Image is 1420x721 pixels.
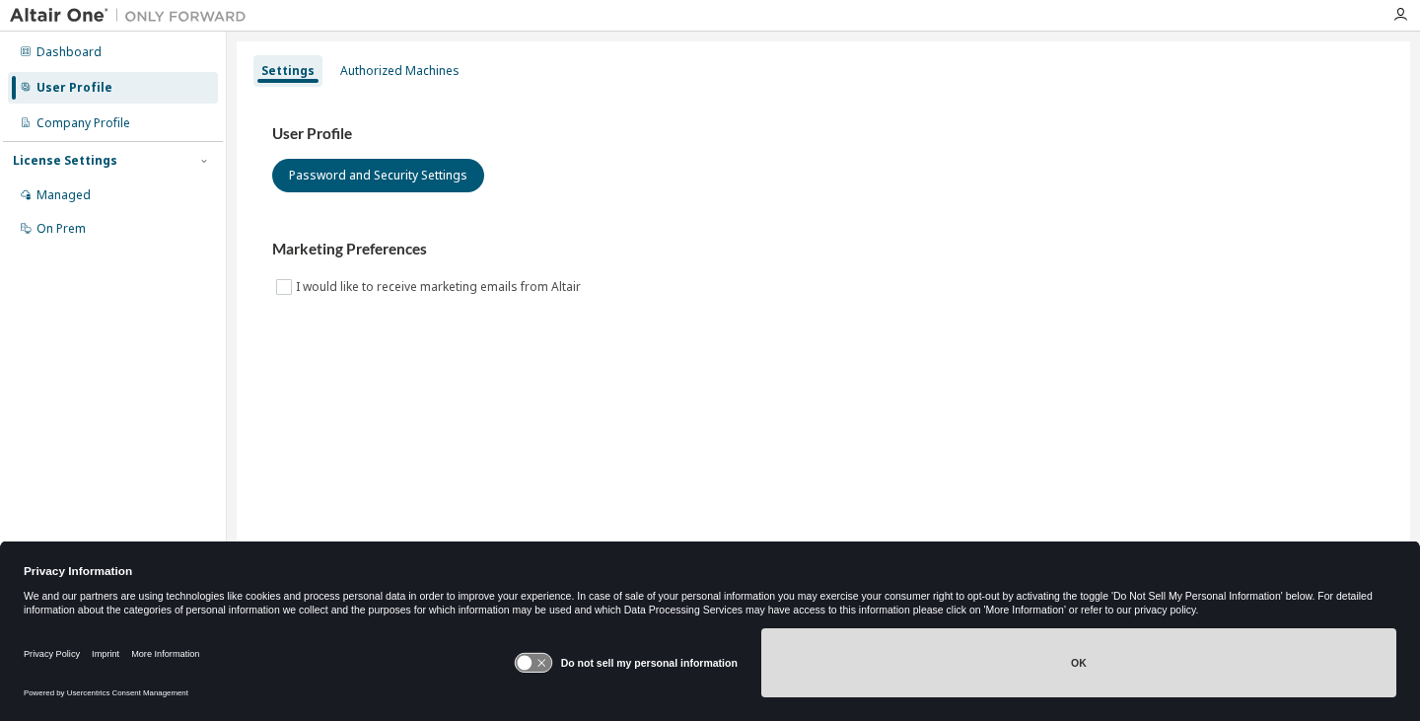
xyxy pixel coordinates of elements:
label: I would like to receive marketing emails from Altair [296,275,585,299]
div: Dashboard [36,44,102,60]
h3: Marketing Preferences [272,240,1375,259]
div: Settings [261,63,315,79]
button: Password and Security Settings [272,159,484,192]
div: Company Profile [36,115,130,131]
div: Managed [36,187,91,203]
div: Authorized Machines [340,63,460,79]
div: License Settings [13,153,117,169]
img: Altair One [10,6,256,26]
h3: User Profile [272,124,1375,144]
div: On Prem [36,221,86,237]
div: User Profile [36,80,112,96]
